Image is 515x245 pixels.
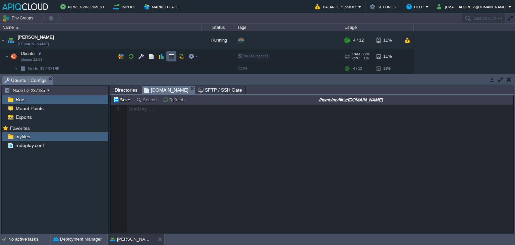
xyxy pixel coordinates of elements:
[198,86,242,94] span: SFTP / SSH Gate
[352,56,359,60] span: CPU
[20,51,36,56] span: Ubuntu
[163,97,186,103] button: Refresh
[144,86,188,94] span: [DOMAIN_NAME]
[27,66,60,71] span: 237185
[18,41,49,47] a: [DOMAIN_NAME]
[136,97,159,103] button: Search
[352,52,360,56] span: RAM
[27,66,60,71] a: Node ID:237185
[21,58,42,62] span: Ubuntu 22.04
[362,56,369,60] span: 1%
[16,27,19,29] img: AMDAwAAAACH5BAEAAAAALAAAAAABAAEAAAICRAEAOw==
[18,34,54,41] a: [PERSON_NAME]
[18,63,27,74] img: AMDAwAAAACH5BAEAAAAALAAAAAABAAEAAAICRAEAOw==
[9,126,31,131] a: Favorites
[0,31,6,49] img: AMDAwAAAACH5BAEAAAAALAAAAAABAAEAAAICRAEAOw==
[437,3,508,11] button: [EMAIL_ADDRESS][DOMAIN_NAME]
[113,3,138,11] button: Import
[115,86,137,94] span: Directories
[238,66,247,70] span: 22.04
[14,63,18,74] img: AMDAwAAAACH5BAEAAAAALAAAAAABAAEAAAICRAEAOw==
[14,114,33,120] a: Exports
[235,23,342,31] div: Tags
[110,236,153,243] button: [PERSON_NAME]
[353,63,362,74] div: 4 / 12
[6,31,15,49] img: AMDAwAAAACH5BAEAAAAALAAAAAABAAEAAAICRAEAOw==
[238,54,269,58] span: no SLB access
[406,3,425,11] button: Help
[315,3,358,11] button: Balance ₹1558.87
[9,50,18,63] img: AMDAwAAAACH5BAEAAAAALAAAAAABAAEAAAICRAEAOw==
[353,31,364,49] div: 4 / 12
[370,3,398,11] button: Settings
[14,97,27,103] a: Root
[14,142,45,148] a: redeploy.conf
[377,63,398,74] div: 11%
[377,50,398,63] div: 11%
[4,87,47,93] button: Node ID: 237185
[343,23,413,31] div: Usage
[142,86,195,94] li: /home/myfiles/monitor.sh
[60,3,107,11] button: New Environment
[20,51,36,56] a: UbuntuUbuntu 22.04
[8,234,50,245] div: No active tasks
[53,236,102,243] button: Deployment Manager
[113,97,132,103] button: Save
[202,23,235,31] div: Status
[144,3,181,11] button: Marketplace
[2,13,36,23] button: Env Groups
[28,66,45,71] span: Node ID:
[4,76,47,85] span: Ubuntu : Configs
[5,50,9,63] img: AMDAwAAAACH5BAEAAAAALAAAAAABAAEAAAICRAEAOw==
[202,31,235,49] div: Running
[14,134,31,140] a: myfiles
[377,31,398,49] div: 11%
[362,52,369,56] span: 27%
[14,105,45,111] a: Mount Points
[2,3,48,10] img: APIQCloud
[1,23,201,31] div: Name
